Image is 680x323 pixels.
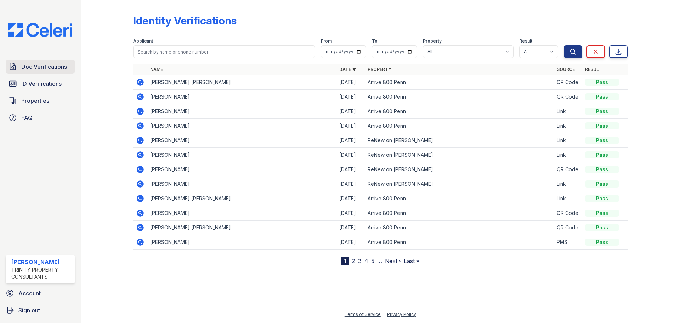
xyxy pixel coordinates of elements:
[423,38,442,44] label: Property
[6,60,75,74] a: Doc Verifications
[554,191,582,206] td: Link
[372,38,378,44] label: To
[365,133,554,148] td: ReNew on [PERSON_NAME]
[3,303,78,317] a: Sign out
[18,289,41,297] span: Account
[585,239,619,246] div: Pass
[336,191,365,206] td: [DATE]
[365,75,554,90] td: Arrive 800 Penn
[6,94,75,108] a: Properties
[147,104,336,119] td: [PERSON_NAME]
[554,235,582,250] td: PMS
[336,162,365,177] td: [DATE]
[554,162,582,177] td: QR Code
[554,119,582,133] td: Link
[147,221,336,235] td: [PERSON_NAME] [PERSON_NAME]
[385,257,401,264] a: Next ›
[585,210,619,217] div: Pass
[554,133,582,148] td: Link
[554,104,582,119] td: Link
[387,312,416,317] a: Privacy Policy
[21,62,67,71] span: Doc Verifications
[554,206,582,221] td: QR Code
[147,177,336,191] td: [PERSON_NAME]
[364,257,368,264] a: 4
[6,111,75,125] a: FAQ
[147,162,336,177] td: [PERSON_NAME]
[336,119,365,133] td: [DATE]
[377,257,382,265] span: …
[147,119,336,133] td: [PERSON_NAME]
[133,45,315,58] input: Search by name or phone number
[352,257,355,264] a: 2
[368,67,391,72] a: Property
[18,306,40,314] span: Sign out
[365,162,554,177] td: ReNew on [PERSON_NAME]
[339,67,356,72] a: Date ▼
[585,79,619,86] div: Pass
[3,23,78,37] img: CE_Logo_Blue-a8612792a0a2168367f1c8372b55b34899dd931a85d93a1a3d3e32e68fde9ad4.png
[585,224,619,231] div: Pass
[147,133,336,148] td: [PERSON_NAME]
[585,108,619,115] div: Pass
[554,221,582,235] td: QR Code
[133,14,237,27] div: Identity Verifications
[147,206,336,221] td: [PERSON_NAME]
[345,312,381,317] a: Terms of Service
[341,257,349,265] div: 1
[519,38,532,44] label: Result
[147,235,336,250] td: [PERSON_NAME]
[371,257,374,264] a: 5
[321,38,332,44] label: From
[21,96,49,105] span: Properties
[6,77,75,91] a: ID Verifications
[585,137,619,144] div: Pass
[147,191,336,206] td: [PERSON_NAME] [PERSON_NAME]
[585,67,602,72] a: Result
[336,177,365,191] td: [DATE]
[554,177,582,191] td: Link
[585,93,619,100] div: Pass
[3,286,78,300] a: Account
[365,221,554,235] td: Arrive 800 Penn
[383,312,385,317] div: |
[365,119,554,133] td: Arrive 800 Penn
[336,75,365,90] td: [DATE]
[585,122,619,129] div: Pass
[365,177,554,191] td: ReNew on [PERSON_NAME]
[336,148,365,162] td: [DATE]
[133,38,153,44] label: Applicant
[336,221,365,235] td: [DATE]
[585,151,619,158] div: Pass
[147,148,336,162] td: [PERSON_NAME]
[404,257,419,264] a: Last »
[557,67,575,72] a: Source
[365,235,554,250] td: Arrive 800 Penn
[554,148,582,162] td: Link
[365,191,554,206] td: Arrive 800 Penn
[365,104,554,119] td: Arrive 800 Penn
[336,235,365,250] td: [DATE]
[585,180,619,188] div: Pass
[150,67,163,72] a: Name
[21,113,33,122] span: FAQ
[336,133,365,148] td: [DATE]
[365,206,554,221] td: Arrive 800 Penn
[365,148,554,162] td: ReNew on [PERSON_NAME]
[365,90,554,104] td: Arrive 800 Penn
[336,90,365,104] td: [DATE]
[11,266,72,280] div: Trinity Property Consultants
[585,166,619,173] div: Pass
[147,90,336,104] td: [PERSON_NAME]
[336,206,365,221] td: [DATE]
[11,258,72,266] div: [PERSON_NAME]
[554,90,582,104] td: QR Code
[554,75,582,90] td: QR Code
[21,79,62,88] span: ID Verifications
[585,195,619,202] div: Pass
[147,75,336,90] td: [PERSON_NAME] [PERSON_NAME]
[358,257,362,264] a: 3
[336,104,365,119] td: [DATE]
